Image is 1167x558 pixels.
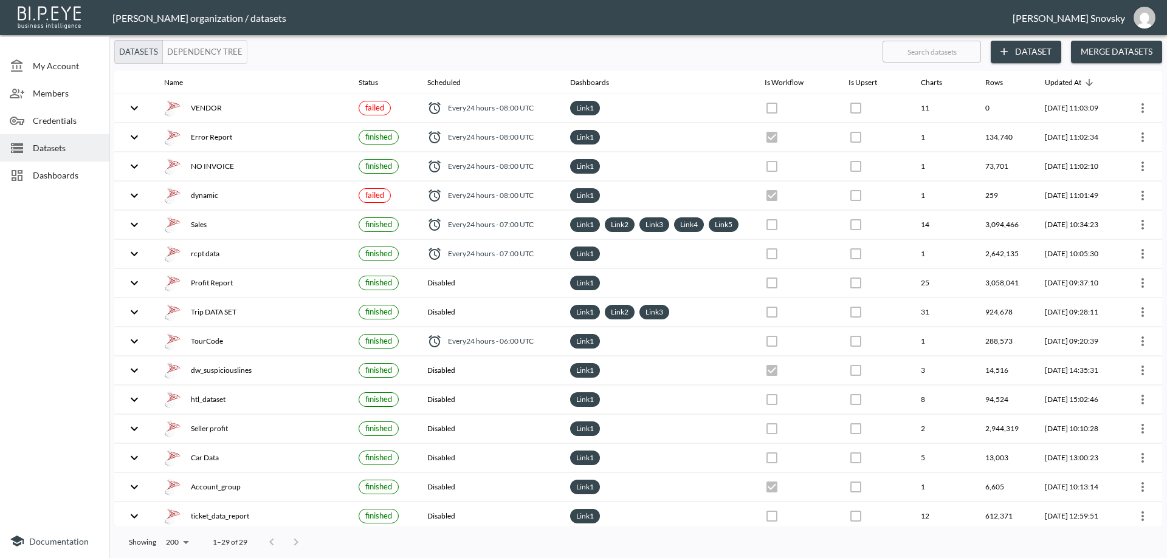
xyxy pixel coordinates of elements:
th: 2,944,319 [976,415,1036,443]
span: Every 24 hours - 08:00 UTC [448,161,534,171]
th: {"type":"div","key":null,"ref":null,"props":{"style":{"display":"flex","flexWrap":"wrap","gap":6}... [560,473,755,502]
span: Dashboards [33,169,100,182]
button: expand row [124,418,145,439]
span: Every 24 hours - 06:00 UTC [448,336,534,346]
th: {"type":"div","key":null,"ref":null,"props":{"style":{"display":"flex","gap":16,"alignItems":"cen... [154,415,349,443]
span: finished [365,161,392,171]
th: {"type":{"isMobxInjector":true,"displayName":"inject-with-userStore-stripeStore-datasetsStore(Obj... [1118,94,1162,123]
th: {"type":"div","key":null,"ref":null,"props":{"style":{"display":"flex","alignItems":"center","col... [418,327,560,356]
th: {"type":{},"key":null,"ref":null,"props":{"disabled":true,"color":"primary","style":{"padding":0}... [839,327,911,356]
a: Link3 [643,305,666,319]
a: Link1 [574,480,596,494]
div: Profit Report [164,274,339,291]
th: {"type":"div","key":null,"ref":null,"props":{"style":{"display":"flex","flexWrap":"wrap","gap":6}... [560,356,755,385]
th: 2025-09-14, 11:03:09 [1035,94,1118,123]
button: more [1133,477,1152,497]
th: {"type":"div","key":null,"ref":null,"props":{"style":{"display":"flex","flexWrap":"wrap","gap":6}... [560,240,755,268]
th: 288,573 [976,327,1036,356]
th: {"type":{},"key":null,"ref":null,"props":{"disabled":true,"color":"primary","style":{"padding":0}... [839,182,911,210]
th: {"type":{},"key":null,"ref":null,"props":{"disabled":true,"color":"primary","style":{"padding":0}... [839,123,911,152]
span: Updated At [1045,75,1097,90]
th: 2025-08-11, 10:10:28 [1035,415,1118,443]
th: {"type":{},"key":null,"ref":null,"props":{"disabled":true,"checked":false,"color":"primary","styl... [755,444,839,472]
th: {"type":"div","key":null,"ref":null,"props":{"style":{"display":"flex","gap":16,"alignItems":"cen... [154,386,349,414]
th: {"type":{},"key":null,"ref":null,"props":{"size":"small","label":{"type":{},"key":null,"ref":null... [349,356,418,385]
th: 2025-08-17, 15:02:46 [1035,386,1118,414]
span: failed [365,190,384,200]
th: {"type":{},"key":null,"ref":null,"props":{"size":"small","label":{"type":{},"key":null,"ref":null... [349,240,418,268]
div: Seller profit [164,420,339,437]
span: Charts [921,75,958,90]
img: mssql icon [164,420,181,437]
span: Scheduled [427,75,477,90]
th: {"type":"div","key":null,"ref":null,"props":{"style":{"display":"flex","flexWrap":"wrap","gap":6}... [560,211,755,239]
span: Every 24 hours - 07:00 UTC [448,219,534,230]
span: Every 24 hours - 07:00 UTC [448,248,534,259]
th: {"type":{},"key":null,"ref":null,"props":{"size":"small","label":{"type":{},"key":null,"ref":null... [349,123,418,152]
th: 0 [976,94,1036,123]
th: 2025-08-26, 14:35:31 [1035,356,1118,385]
th: 8 [911,386,975,414]
button: expand row [124,127,145,148]
button: more [1133,419,1152,438]
a: Link2 [608,217,631,231]
span: Every 24 hours - 08:00 UTC [448,190,534,200]
div: Link4 [674,217,704,232]
div: rcpt data [164,245,339,262]
th: {"type":"div","key":null,"ref":null,"props":{"style":{"display":"flex","gap":16,"alignItems":"cen... [154,327,349,356]
th: {"type":{"isMobxInjector":true,"displayName":"inject-with-userStore-stripeStore-datasetsStore(Obj... [1118,298,1162,327]
div: htl_dataset [164,391,339,408]
th: 3 [911,356,975,385]
a: Link1 [574,392,596,406]
button: expand row [124,331,145,352]
th: {"type":{},"key":null,"ref":null,"props":{"size":"small","label":{"type":{},"key":null,"ref":null... [349,386,418,414]
a: Link1 [574,363,596,377]
th: 1 [911,152,975,181]
th: {"type":"div","key":null,"ref":null,"props":{"style":{"display":"flex","alignItems":"center","col... [418,152,560,181]
th: {"type":{},"key":null,"ref":null,"props":{"disabled":true,"color":"primary","style":{"padding":0}... [839,240,911,268]
img: mssql icon [164,333,181,350]
button: Dataset [991,41,1061,63]
th: Disabled [418,269,560,298]
span: finished [365,423,392,433]
th: {"type":{},"key":null,"ref":null,"props":{"size":"small","label":{"type":{},"key":null,"ref":null... [349,152,418,181]
div: Link3 [639,305,669,319]
th: 2025-07-30, 13:00:23 [1035,444,1118,472]
div: 200 [161,534,193,550]
th: {"type":{"isMobxInjector":true,"displayName":"inject-with-userStore-stripeStore-datasetsStore(Obj... [1118,386,1162,414]
th: {"type":"div","key":null,"ref":null,"props":{"style":{"display":"flex","flexWrap":"wrap","gap":6}... [560,327,755,356]
th: 2,642,135 [976,240,1036,268]
a: Link3 [643,217,666,231]
img: mssql icon [164,216,181,233]
th: {"type":"div","key":null,"ref":null,"props":{"style":{"display":"flex","gap":16,"alignItems":"cen... [154,240,349,268]
a: Link1 [574,101,596,115]
th: {"type":"div","key":null,"ref":null,"props":{"style":{"display":"flex","flexWrap":"wrap","gap":6}... [560,269,755,298]
th: Disabled [418,473,560,502]
th: {"type":{},"key":null,"ref":null,"props":{"disabled":true,"checked":true,"color":"primary","style... [755,356,839,385]
th: {"type":"div","key":null,"ref":null,"props":{"style":{"display":"flex","gap":16,"alignItems":"cen... [154,444,349,472]
div: Error Report [164,129,339,146]
span: Every 24 hours - 08:00 UTC [448,103,534,113]
div: Dashboards [570,75,609,90]
th: 2025-09-14, 09:20:39 [1035,327,1118,356]
div: dynamic [164,187,339,204]
th: {"type":{},"key":null,"ref":null,"props":{"disabled":true,"checked":false,"color":"primary","styl... [755,327,839,356]
th: {"type":{"isMobxInjector":true,"displayName":"inject-with-userStore-stripeStore-datasetsStore(Obj... [1118,211,1162,239]
a: Link1 [574,451,596,464]
button: expand row [124,273,145,293]
img: mssql icon [164,304,181,321]
th: {"type":"div","key":null,"ref":null,"props":{"style":{"display":"flex","gap":16,"alignItems":"cen... [154,502,349,531]
th: {"type":{},"key":null,"ref":null,"props":{"disabled":true,"checked":true,"color":"primary","style... [755,182,839,210]
th: {"type":{},"key":null,"ref":null,"props":{"size":"small","label":{"type":{},"key":null,"ref":null... [349,94,418,123]
th: {"type":"div","key":null,"ref":null,"props":{"style":{"display":"flex","flexWrap":"wrap","gap":6}... [560,94,755,123]
th: 1 [911,473,975,502]
th: 2025-09-14, 10:05:30 [1035,240,1118,268]
button: more [1133,273,1152,293]
th: Disabled [418,298,560,327]
th: 31 [911,298,975,327]
th: 5 [911,444,975,472]
button: expand row [124,477,145,497]
th: {"type":{"isMobxInjector":true,"displayName":"inject-with-userStore-stripeStore-datasetsStore(Obj... [1118,240,1162,268]
th: 13,003 [976,444,1036,472]
th: 2025-09-14, 11:02:10 [1035,152,1118,181]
